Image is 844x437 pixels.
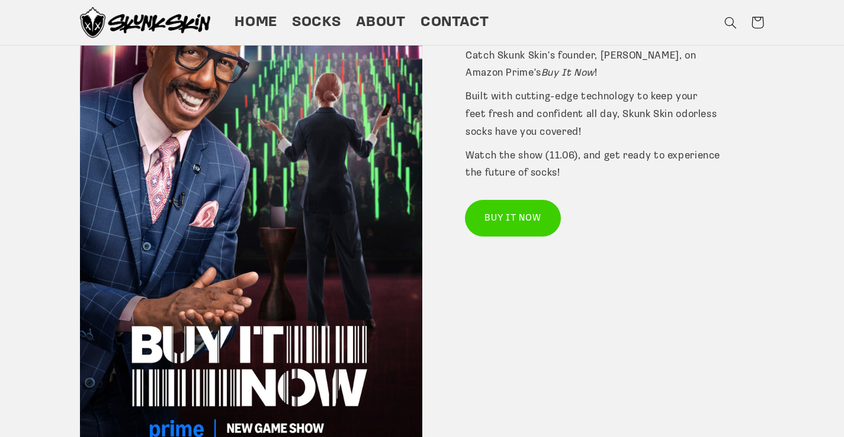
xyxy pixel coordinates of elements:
a: Contact [413,6,496,39]
a: Home [227,6,285,39]
a: BUY IT NOW [466,200,560,235]
span: Contact [421,14,489,32]
p: Built with cutting-edge technology to keep your feet fresh and confident all day, Skunk Skin odor... [466,88,721,141]
img: Skunk Skin Anti-Odor Socks. [80,7,210,38]
p: Watch the show (11.06), and get ready to experience the future of socks! [466,147,721,182]
a: About [348,6,413,39]
span: Home [235,14,277,32]
span: Socks [292,14,341,32]
a: Socks [285,6,348,39]
span: About [356,14,406,32]
summary: Search [717,9,744,36]
p: Catch Skunk Skin's founder, [PERSON_NAME], on Amazon Prime's ! [466,47,721,82]
em: Buy It Now [541,68,595,78]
